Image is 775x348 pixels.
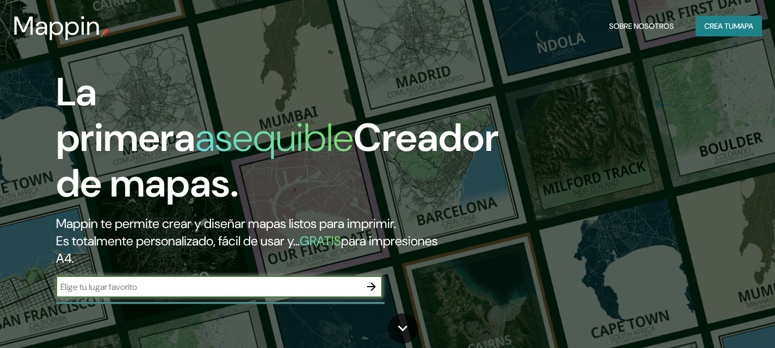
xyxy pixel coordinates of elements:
font: La primera [56,67,195,163]
font: mapa [734,21,753,31]
font: Mappin [13,9,101,43]
font: para impresiones A4. [56,232,438,267]
font: Es totalmente personalizado, fácil de usar y... [56,232,300,249]
button: Crea tumapa [696,16,762,36]
font: asequible [195,112,354,163]
font: Mappin te permite crear y diseñar mapas listos para imprimir. [56,215,396,232]
input: Elige tu lugar favorito [56,281,361,293]
img: pin de mapeo [101,28,109,37]
font: GRATIS [300,232,341,249]
font: Crea tu [704,21,734,31]
font: Creador de mapas. [56,112,499,208]
font: Sobre nosotros [609,21,674,31]
button: Sobre nosotros [605,16,678,36]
